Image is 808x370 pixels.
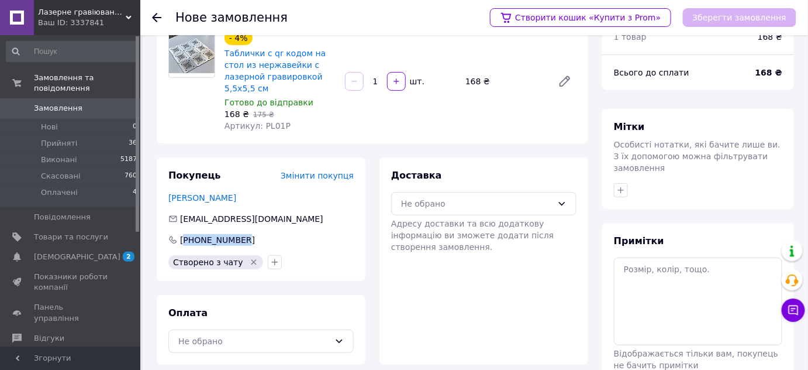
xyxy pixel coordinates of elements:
[6,41,138,62] input: Пошук
[34,272,108,293] span: Показники роботи компанії
[168,193,236,203] a: [PERSON_NAME]
[168,170,221,181] span: Покупець
[614,121,645,132] span: Мітки
[34,333,64,344] span: Відгуки
[129,138,137,149] span: 36
[125,171,137,181] span: 760
[180,235,255,245] span: [PHONE_NUMBER]
[225,98,313,107] span: Готово до відправки
[34,232,108,242] span: Товари та послуги
[133,187,137,198] span: 4
[34,252,120,262] span: [DEMOGRAPHIC_DATA]
[225,49,326,93] a: Таблички с qr кодом на стол из нержавейки с лазерной гравировкой 5,5х5,5 см
[782,299,805,322] button: Чат з покупцем
[253,111,274,119] span: 175 ₴
[553,70,576,93] a: Редагувати
[173,258,243,267] span: Створено з чату
[225,121,291,131] span: Артикул: PL01P
[38,18,140,28] div: Ваш ID: 3337841
[41,155,77,165] span: Виконані
[225,31,253,45] div: - 4%
[407,76,426,87] div: шт.
[614,140,781,173] span: Особисті нотатки, які бачите лише ви. З їх допомогою можна фільтрувати замовлення
[614,349,778,370] span: Відображається тільки вам, покупець не бачить примітки
[34,103,82,114] span: Замовлення
[38,7,126,18] span: Лазерне гравіювання LaserB1000
[391,170,442,181] span: Доставка
[249,258,258,267] svg: Видалити мітку
[120,155,137,165] span: 5187
[34,73,140,94] span: Замовлення та повідомлення
[41,171,81,181] span: Скасовані
[614,67,755,78] div: Всього до сплати
[391,219,554,252] span: Адресу доставки та всю додаткову інформацію ви зможете додати після створення замовлення.
[41,122,58,132] span: Нові
[34,302,108,323] span: Панель управління
[169,35,215,73] img: Таблички с qr кодом на стол из нержавейки с лазерной гравировкой 5,5х5,5 см
[755,67,782,78] span: 168 ₴
[490,8,671,27] a: Створити кошик «Купити з Prom»
[180,214,323,224] span: [EMAIL_ADDRESS][DOMAIN_NAME]
[225,109,249,119] span: 168 ₴
[34,212,91,222] span: Повідомлення
[168,307,208,318] span: Оплата
[758,31,782,43] span: 168 ₴
[152,12,161,23] div: Повернутися назад
[123,252,134,262] span: 2
[614,32,647,42] span: 1 товар
[401,197,553,210] div: Не обрано
[133,122,137,132] span: 0
[178,335,330,348] div: Не обрано
[41,187,78,198] span: Оплачені
[41,138,77,149] span: Прийняті
[614,235,664,246] span: Примітки
[461,73,548,90] div: 168 ₴
[281,171,354,180] span: Змінити покупця
[175,12,288,24] div: Нове замовлення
